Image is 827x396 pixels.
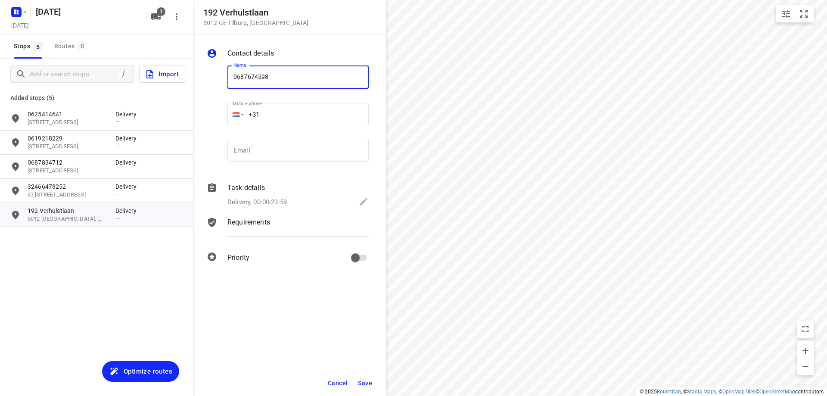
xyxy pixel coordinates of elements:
[233,101,262,106] label: Mobile phone
[115,134,141,143] p: Delivery
[28,143,107,151] p: 4 Kievitsblekweg, 5062 SV, Oisterwijk, NL
[203,19,308,26] p: 5012 GE Tilburg , [GEOGRAPHIC_DATA]
[227,48,274,59] p: Contact details
[28,215,107,223] p: 5012 [GEOGRAPHIC_DATA], [GEOGRAPHIC_DATA], [GEOGRAPHIC_DATA]
[776,5,814,22] div: small contained button group
[134,65,186,83] a: Import
[328,380,348,387] span: Cancel
[10,93,183,103] p: Added stops (5)
[207,183,369,209] div: Task detailsDelivery, 00:00-23:59
[115,167,120,173] span: —
[115,182,141,191] p: Delivery
[115,215,120,221] span: —
[115,143,120,149] span: —
[119,69,128,79] div: /
[33,42,43,51] span: 5
[115,110,141,118] p: Delivery
[227,183,265,193] p: Task details
[28,167,107,175] p: 19 Hogewey, 5071 TB, Udenhout, NL
[32,5,144,19] h5: [DATE]
[354,375,376,391] button: Save
[207,48,369,60] div: Contact details
[139,65,186,83] button: Import
[115,191,120,197] span: —
[227,253,249,263] p: Priority
[28,158,107,167] p: 0687834712
[115,118,120,125] span: —
[358,196,369,207] svg: Edit
[157,7,165,16] span: 1
[28,110,107,118] p: 0625414641
[28,134,107,143] p: 0619218229
[8,20,32,30] h5: [DATE]
[77,41,87,50] span: 0
[14,41,46,52] span: Stops
[203,8,308,18] h5: 192 Verhulstlaan
[30,68,119,81] input: Add or search stops
[227,103,244,126] div: Netherlands: + 31
[640,389,824,395] li: © 2025 , © , © © contributors
[687,389,716,395] a: Stadia Maps
[28,206,107,215] p: 192 Verhulstlaan
[168,8,185,25] button: More
[28,118,107,127] p: 938 Chaussée de Wavre, 1160, Auderghem, BE
[227,217,270,228] p: Requirements
[102,361,179,382] button: Optimize routes
[147,8,165,25] button: 1
[124,366,172,377] span: Optimize routes
[777,5,795,22] button: Map settings
[657,389,681,395] a: Routetitan
[227,197,287,207] p: Delivery, 00:00-23:59
[324,375,351,391] button: Cancel
[358,380,372,387] span: Save
[207,217,369,243] div: Requirements
[115,206,141,215] p: Delivery
[28,182,107,191] p: 32466473252
[722,389,755,395] a: OpenMapTiles
[795,5,812,22] button: Fit zoom
[115,158,141,167] p: Delivery
[54,41,90,52] div: Routes
[145,69,179,80] span: Import
[227,103,369,126] input: 1 (702) 123-4567
[759,389,795,395] a: OpenStreetMap
[28,191,107,199] p: 37 Koning Albertlaan, 3620, Lanaken, BE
